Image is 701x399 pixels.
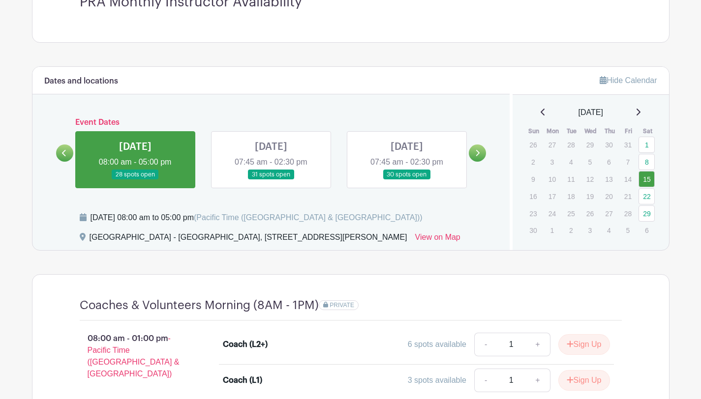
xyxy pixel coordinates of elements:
div: [GEOGRAPHIC_DATA] - [GEOGRAPHIC_DATA], [STREET_ADDRESS][PERSON_NAME] [90,231,407,247]
div: Coach (L1) [223,374,262,386]
a: 29 [639,205,655,222]
a: 8 [639,154,655,170]
p: 3 [544,154,560,170]
p: 21 [620,189,636,204]
a: - [474,369,497,392]
p: 9 [525,171,541,187]
p: 27 [544,137,560,152]
span: [DATE] [579,107,603,118]
p: 08:00 am - 01:00 pm [64,329,208,384]
button: Sign Up [558,334,610,355]
p: 5 [582,154,598,170]
th: Sat [638,126,657,136]
p: 14 [620,171,636,187]
p: 12 [582,171,598,187]
div: Coach (L2+) [223,339,268,350]
th: Sun [524,126,544,136]
a: 1 [639,137,655,153]
a: View on Map [415,231,460,247]
p: 1 [544,223,560,238]
p: 5 [620,223,636,238]
span: PRIVATE [330,302,354,309]
p: 27 [601,206,617,221]
span: (Pacific Time ([GEOGRAPHIC_DATA] & [GEOGRAPHIC_DATA])) [194,213,423,222]
p: 28 [620,206,636,221]
p: 17 [544,189,560,204]
a: + [525,369,550,392]
p: 6 [601,154,617,170]
p: 11 [563,171,579,187]
th: Wed [581,126,601,136]
p: 3 [582,223,598,238]
a: - [474,333,497,356]
p: 4 [563,154,579,170]
th: Mon [544,126,563,136]
p: 28 [563,137,579,152]
p: 29 [582,137,598,152]
p: 16 [525,189,541,204]
p: 2 [563,223,579,238]
a: 22 [639,188,655,204]
p: 30 [601,137,617,152]
p: 2 [525,154,541,170]
div: [DATE] 08:00 am to 05:00 pm [91,212,423,224]
th: Fri [619,126,639,136]
p: 18 [563,189,579,204]
p: 26 [525,137,541,152]
p: 13 [601,171,617,187]
p: 10 [544,171,560,187]
a: + [525,333,550,356]
a: 15 [639,171,655,187]
p: 7 [620,154,636,170]
p: 20 [601,189,617,204]
h6: Dates and locations [44,77,118,86]
th: Thu [600,126,619,136]
p: 26 [582,206,598,221]
a: Hide Calendar [600,76,657,85]
div: 3 spots available [408,374,466,386]
h4: Coaches & Volunteers Morning (8AM - 1PM) [80,298,319,313]
p: 24 [544,206,560,221]
p: 6 [639,223,655,238]
p: 30 [525,223,541,238]
p: 23 [525,206,541,221]
p: 19 [582,189,598,204]
p: 25 [563,206,579,221]
button: Sign Up [558,370,610,391]
th: Tue [562,126,581,136]
h6: Event Dates [73,118,469,127]
p: 4 [601,223,617,238]
p: 31 [620,137,636,152]
div: 6 spots available [408,339,466,350]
